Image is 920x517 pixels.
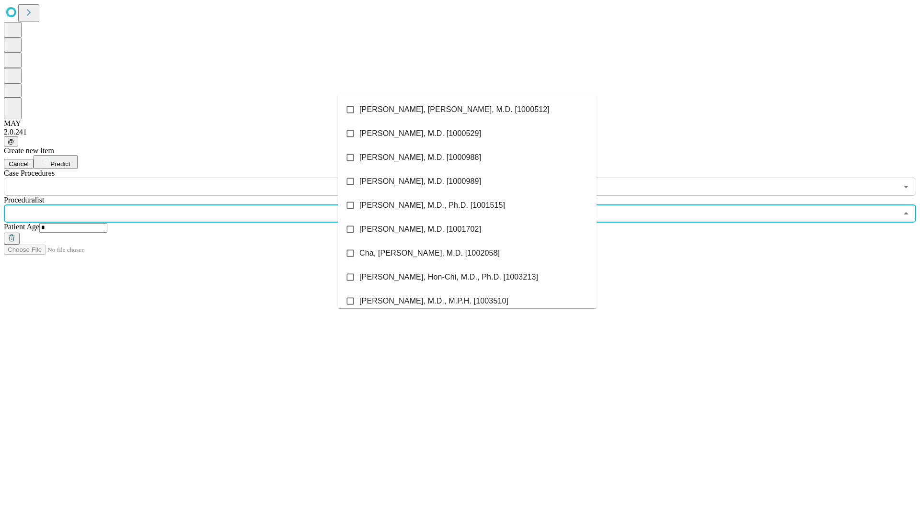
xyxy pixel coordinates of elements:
[359,128,481,139] span: [PERSON_NAME], M.D. [1000529]
[4,146,54,155] span: Create new item
[359,200,505,211] span: [PERSON_NAME], M.D., Ph.D. [1001515]
[34,155,78,169] button: Predict
[4,223,39,231] span: Patient Age
[4,119,916,128] div: MAY
[9,160,29,168] span: Cancel
[359,224,481,235] span: [PERSON_NAME], M.D. [1001702]
[4,159,34,169] button: Cancel
[899,180,913,193] button: Open
[4,128,916,136] div: 2.0.241
[359,295,508,307] span: [PERSON_NAME], M.D., M.P.H. [1003510]
[359,271,538,283] span: [PERSON_NAME], Hon-Chi, M.D., Ph.D. [1003213]
[4,196,44,204] span: Proceduralist
[899,207,913,220] button: Close
[8,138,14,145] span: @
[359,152,481,163] span: [PERSON_NAME], M.D. [1000988]
[359,176,481,187] span: [PERSON_NAME], M.D. [1000989]
[359,104,550,115] span: [PERSON_NAME], [PERSON_NAME], M.D. [1000512]
[50,160,70,168] span: Predict
[359,247,500,259] span: Cha, [PERSON_NAME], M.D. [1002058]
[4,169,55,177] span: Scheduled Procedure
[4,136,18,146] button: @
